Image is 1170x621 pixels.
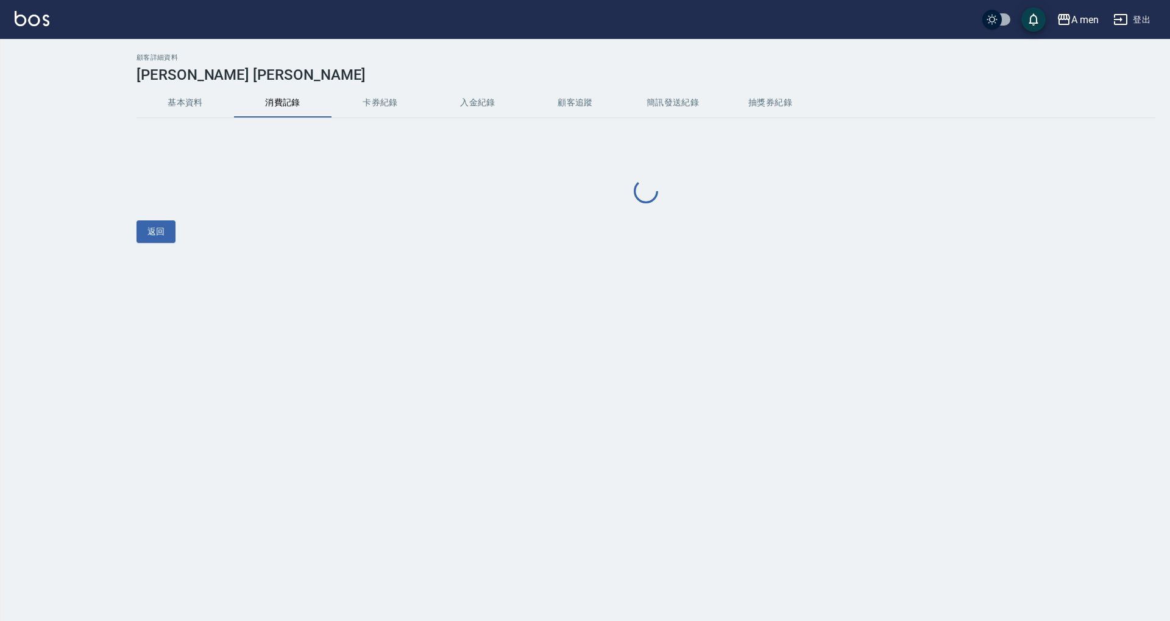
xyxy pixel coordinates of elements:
[1071,12,1099,27] div: A men
[624,88,721,118] button: 簡訊發送紀錄
[1108,9,1155,31] button: 登出
[1021,7,1046,32] button: save
[1052,7,1104,32] button: A men
[526,88,624,118] button: 顧客追蹤
[721,88,819,118] button: 抽獎券紀錄
[136,54,1155,61] h2: 顧客詳細資料
[234,88,331,118] button: 消費記錄
[136,220,175,243] button: 返回
[331,88,429,118] button: 卡券紀錄
[15,11,49,26] img: Logo
[429,88,526,118] button: 入金紀錄
[136,88,234,118] button: 基本資料
[136,66,1155,83] h3: [PERSON_NAME] [PERSON_NAME]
